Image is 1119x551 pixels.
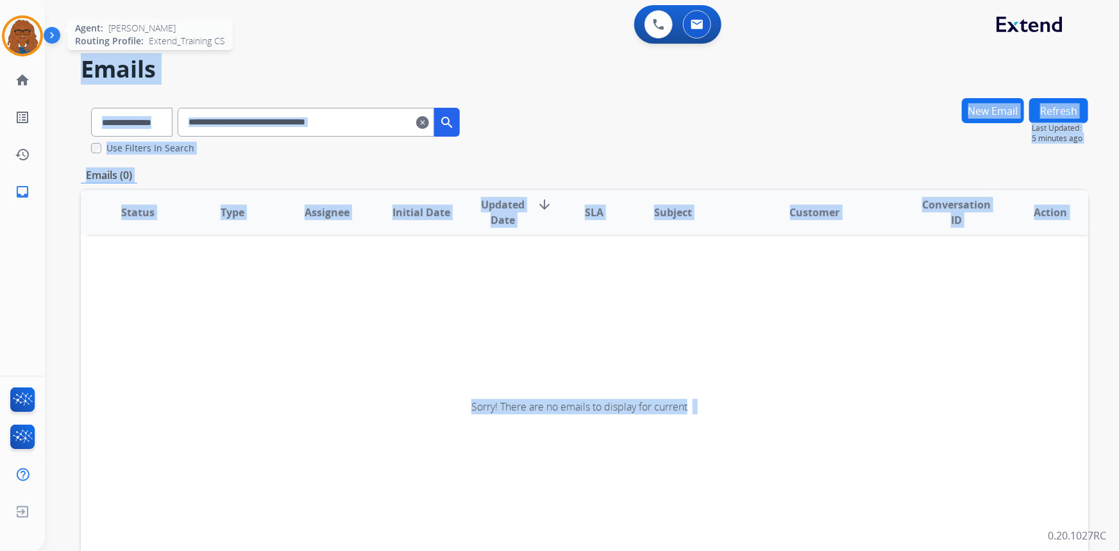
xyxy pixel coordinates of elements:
[305,205,349,220] span: Assignee
[439,115,455,130] mat-icon: search
[471,400,687,414] span: Sorry! There are no emails to display for current
[149,35,225,47] span: Extend_Training CS
[81,167,137,183] p: Emails (0)
[106,142,194,155] label: Use Filters In Search
[654,205,692,220] span: Subject
[15,147,30,162] mat-icon: history
[15,110,30,125] mat-icon: list_alt
[920,197,993,228] span: Conversation ID
[4,18,40,54] img: avatar
[1032,133,1088,144] span: 5 minutes ago
[1048,528,1106,543] p: 0.20.1027RC
[790,205,840,220] span: Customer
[392,205,450,220] span: Initial Date
[962,98,1024,123] button: New Email
[585,205,603,220] span: SLA
[81,56,1088,82] h2: Emails
[75,22,103,35] span: Agent:
[994,190,1088,235] th: Action
[537,197,552,212] mat-icon: arrow_downward
[221,205,244,220] span: Type
[1029,98,1088,123] button: Refresh
[121,205,155,220] span: Status
[1032,123,1088,133] span: Last Updated:
[75,35,144,47] span: Routing Profile:
[15,72,30,88] mat-icon: home
[15,184,30,199] mat-icon: inbox
[416,115,429,130] mat-icon: clear
[479,197,526,228] span: Updated Date
[108,22,176,35] span: [PERSON_NAME]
